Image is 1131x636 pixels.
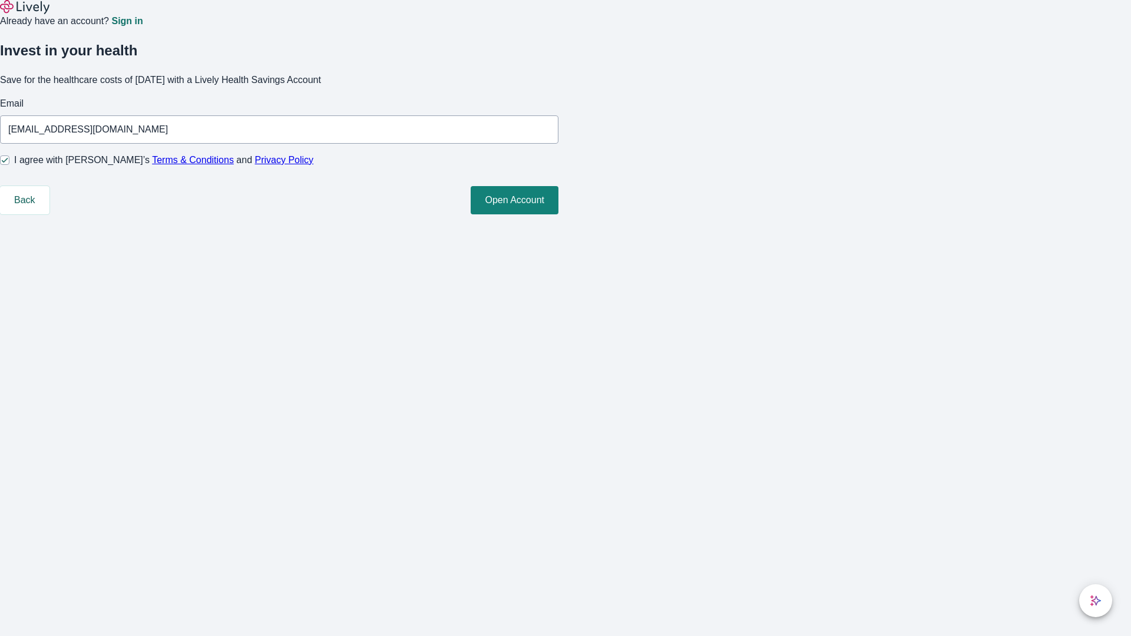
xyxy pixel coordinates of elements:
a: Sign in [111,16,143,26]
a: Terms & Conditions [152,155,234,165]
span: I agree with [PERSON_NAME]’s and [14,153,313,167]
button: chat [1079,584,1112,617]
button: Open Account [471,186,558,214]
svg: Lively AI Assistant [1090,595,1102,607]
a: Privacy Policy [255,155,314,165]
